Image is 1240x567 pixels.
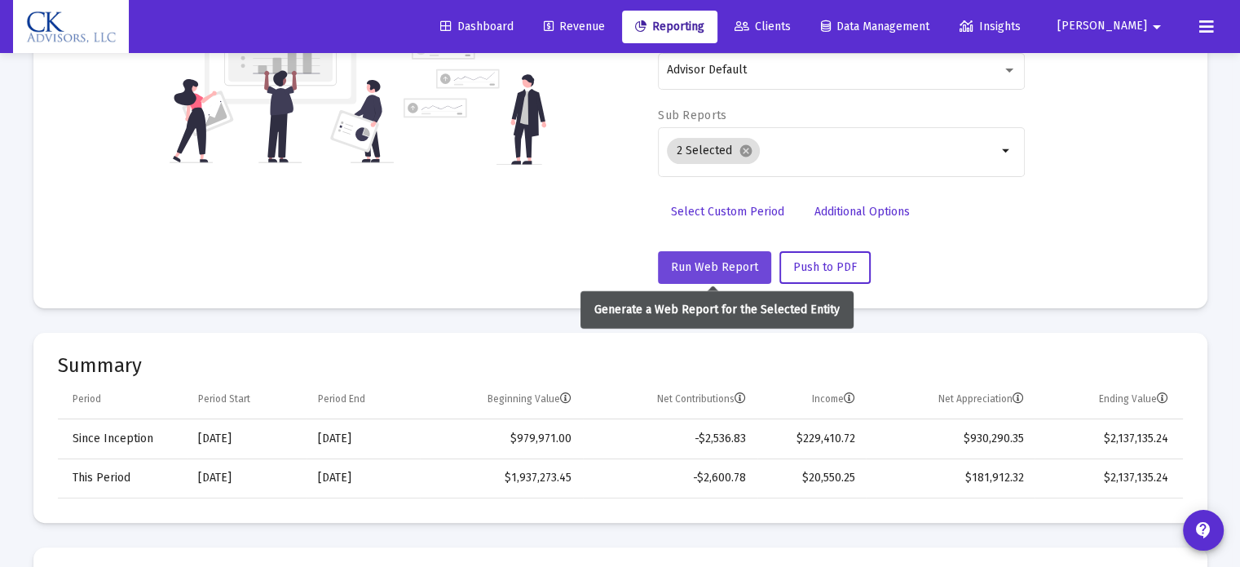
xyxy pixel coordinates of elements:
[658,251,771,284] button: Run Web Report
[866,380,1035,419] td: Column Net Appreciation
[187,380,307,419] td: Column Period Start
[657,392,746,405] div: Net Contributions
[938,392,1023,405] div: Net Appreciation
[1147,11,1167,43] mat-icon: arrow_drop_down
[583,380,757,419] td: Column Net Contributions
[58,357,1183,374] mat-card-title: Summary
[420,380,583,419] td: Column Beginning Value
[1035,419,1182,458] td: $2,137,135.24
[866,458,1035,498] td: $181,912.32
[404,40,546,165] img: reporting-alt
[488,392,571,405] div: Beginning Value
[814,205,910,219] span: Additional Options
[667,135,997,167] mat-chip-list: Selection
[667,138,760,164] mat-chip: 2 Selected
[198,431,295,447] div: [DATE]
[960,20,1021,33] span: Insights
[721,11,804,43] a: Clients
[757,380,866,419] td: Column Income
[73,392,101,405] div: Period
[583,419,757,458] td: -$2,536.83
[170,3,394,165] img: reporting
[757,458,866,498] td: $20,550.25
[198,392,250,405] div: Period Start
[318,431,408,447] div: [DATE]
[635,20,704,33] span: Reporting
[544,20,605,33] span: Revenue
[318,392,365,405] div: Period End
[427,11,527,43] a: Dashboard
[658,109,726,122] label: Sub Reports
[1038,10,1186,42] button: [PERSON_NAME]
[420,419,583,458] td: $979,971.00
[58,419,187,458] td: Since Inception
[1057,20,1147,33] span: [PERSON_NAME]
[583,458,757,498] td: -$2,600.78
[947,11,1034,43] a: Insights
[58,380,1183,498] div: Data grid
[1099,392,1168,405] div: Ending Value
[866,419,1035,458] td: $930,290.35
[779,251,871,284] button: Push to PDF
[1194,520,1213,540] mat-icon: contact_support
[25,11,117,43] img: Dashboard
[793,260,857,274] span: Push to PDF
[735,20,791,33] span: Clients
[198,470,295,486] div: [DATE]
[58,380,187,419] td: Column Period
[821,20,929,33] span: Data Management
[622,11,717,43] a: Reporting
[440,20,514,33] span: Dashboard
[671,205,784,219] span: Select Custom Period
[420,458,583,498] td: $1,937,273.45
[757,419,866,458] td: $229,410.72
[318,470,408,486] div: [DATE]
[307,380,420,419] td: Column Period End
[58,458,187,498] td: This Period
[671,260,758,274] span: Run Web Report
[667,63,747,77] span: Advisor Default
[808,11,942,43] a: Data Management
[997,141,1017,161] mat-icon: arrow_drop_down
[1035,380,1182,419] td: Column Ending Value
[1035,458,1182,498] td: $2,137,135.24
[739,144,753,158] mat-icon: cancel
[811,392,854,405] div: Income
[531,11,618,43] a: Revenue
